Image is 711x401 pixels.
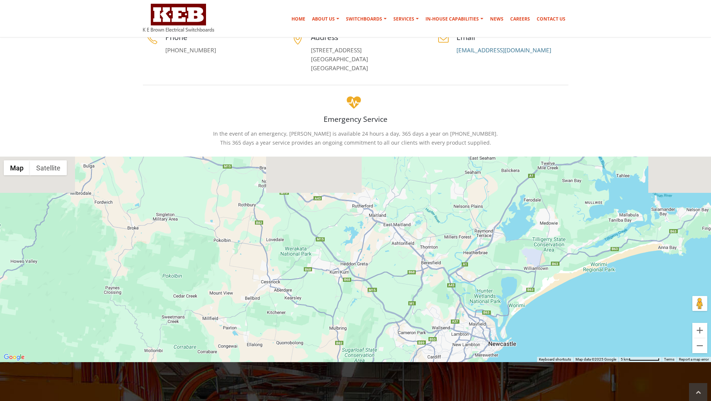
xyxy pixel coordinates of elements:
[4,160,30,175] button: Show street map
[289,12,308,27] a: Home
[692,323,707,338] button: Zoom in
[143,114,568,124] h4: Emergency Service
[309,12,342,27] a: About Us
[692,338,707,353] button: Zoom out
[456,46,551,54] a: [EMAIL_ADDRESS][DOMAIN_NAME]
[679,357,709,361] a: Report a map error
[143,4,214,32] img: K E Brown Electrical Switchboards
[2,352,26,362] a: Open this area in Google Maps (opens a new window)
[621,357,629,361] span: 5 km
[143,129,568,147] p: In the event of an emergency, [PERSON_NAME] is available 24 hours a day, 365 days a year on [PHON...
[165,46,216,54] a: [PHONE_NUMBER]
[692,296,707,311] button: Drag Pegman onto the map to open Street View
[539,357,571,362] button: Keyboard shortcuts
[422,12,486,27] a: In-house Capabilities
[507,12,533,27] a: Careers
[618,357,662,362] button: Map Scale: 5 km per 78 pixels
[534,12,568,27] a: Contact Us
[576,357,616,361] span: Map data ©2025 Google
[390,12,422,27] a: Services
[2,352,26,362] img: Google
[30,160,67,175] button: Show satellite imagery
[343,12,390,27] a: Switchboards
[487,12,506,27] a: News
[664,357,674,361] a: Terms (opens in new tab)
[311,46,368,72] a: [STREET_ADDRESS][GEOGRAPHIC_DATA][GEOGRAPHIC_DATA]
